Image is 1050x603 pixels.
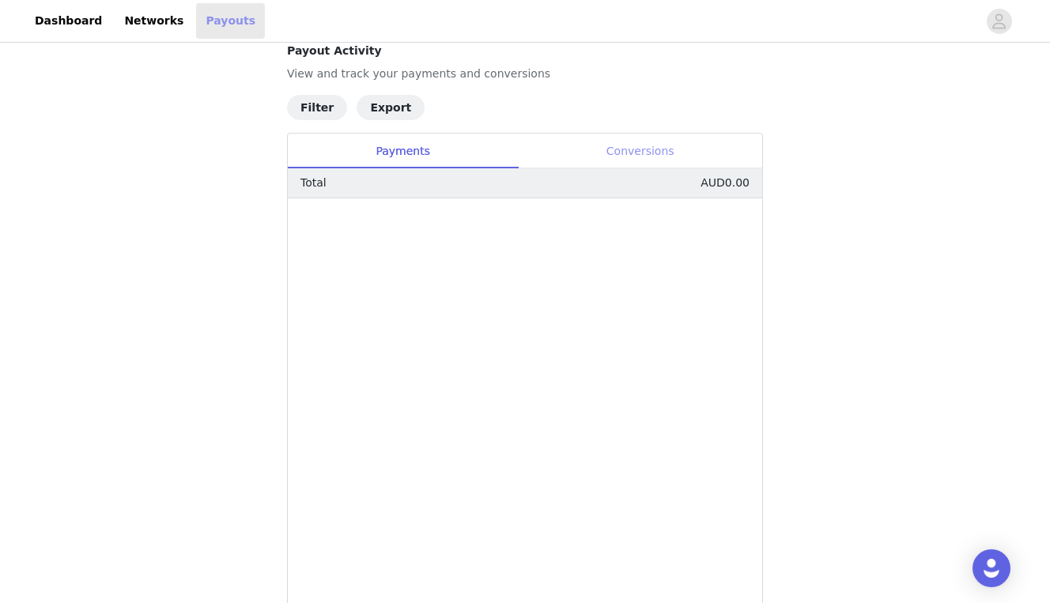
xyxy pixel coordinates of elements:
[196,3,265,39] a: Payouts
[701,175,750,191] p: AUD0.00
[518,134,762,169] div: Conversions
[300,175,327,191] p: Total
[287,66,763,82] p: View and track your payments and conversions
[357,95,425,120] button: Export
[973,549,1010,587] div: Open Intercom Messenger
[115,3,193,39] a: Networks
[991,9,1007,34] div: avatar
[287,43,763,59] h4: Payout Activity
[287,95,347,120] button: Filter
[288,134,518,169] div: Payments
[25,3,111,39] a: Dashboard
